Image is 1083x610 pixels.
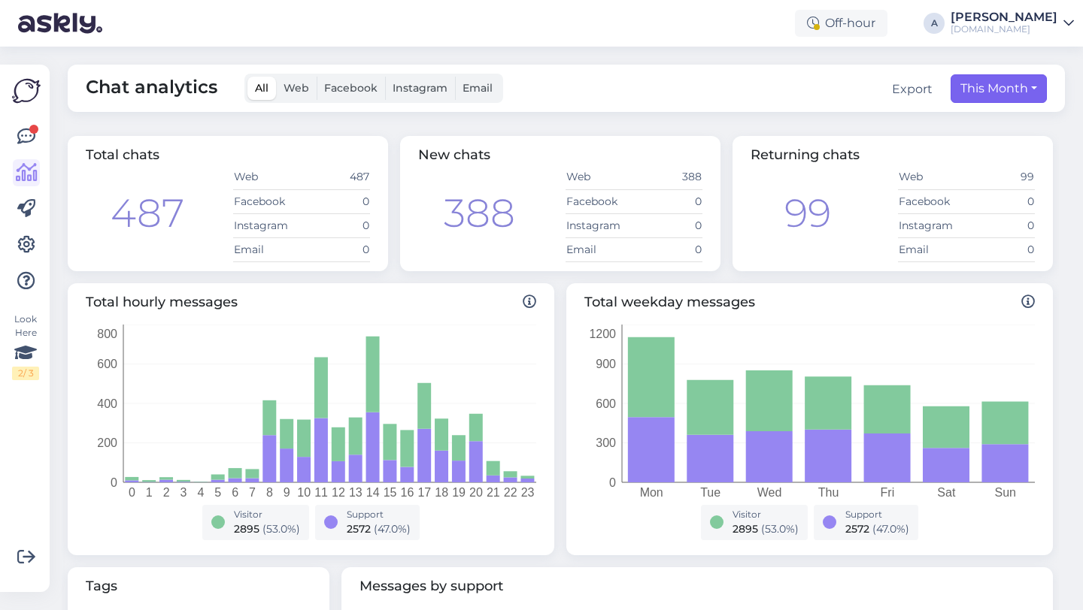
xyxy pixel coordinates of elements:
tspan: 17 [417,486,431,499]
tspan: 12 [332,486,345,499]
td: 0 [966,213,1035,237]
span: Returning chats [751,146,860,163]
tspan: 13 [349,486,363,499]
tspan: 10 [297,486,311,499]
span: Total hourly messages [86,292,536,313]
tspan: 21 [487,486,500,499]
tspan: Sat [937,486,956,499]
td: Instagram [233,213,302,237]
td: Email [898,237,966,261]
span: Web [284,81,309,95]
tspan: 8 [266,486,273,499]
td: Facebook [898,189,966,213]
span: Messages by support [359,576,1036,596]
div: Look Here [12,313,39,380]
td: Facebook [233,189,302,213]
tspan: 4 [197,486,204,499]
span: 2895 [733,522,758,536]
tspan: Mon [640,486,663,499]
tspan: 9 [284,486,290,499]
div: Off-hour [795,10,887,37]
td: 0 [966,237,1035,261]
tspan: 0 [129,486,135,499]
tspan: 200 [97,436,117,449]
tspan: 400 [97,397,117,409]
tspan: 22 [504,486,517,499]
div: 2 / 3 [12,367,39,380]
tspan: 2 [163,486,170,499]
div: Visitor [733,508,799,521]
div: 388 [444,184,515,243]
div: Support [845,508,909,521]
tspan: 0 [609,476,616,488]
td: Instagram [566,213,634,237]
div: Visitor [234,508,300,521]
span: ( 53.0 %) [761,522,799,536]
span: Instagram [393,81,447,95]
button: This Month [951,74,1047,103]
tspan: 600 [596,397,616,409]
td: 388 [634,165,702,189]
tspan: 600 [97,358,117,370]
tspan: Wed [757,486,782,499]
span: All [255,81,268,95]
tspan: 15 [384,486,397,499]
td: Web [898,165,966,189]
tspan: Tue [700,486,720,499]
tspan: 23 [521,486,535,499]
div: A [924,13,945,34]
div: [DOMAIN_NAME] [951,23,1057,35]
tspan: 3 [180,486,187,499]
tspan: Fri [881,486,895,499]
span: 2572 [845,522,869,536]
tspan: 300 [596,436,616,449]
td: 99 [966,165,1035,189]
span: Total weekday messages [584,292,1035,313]
div: 487 [111,184,184,243]
tspan: 5 [214,486,221,499]
td: 0 [634,189,702,213]
img: Askly Logo [12,77,41,105]
span: 2895 [234,522,259,536]
tspan: 16 [401,486,414,499]
td: 0 [302,237,370,261]
div: Support [347,508,411,521]
td: Web [233,165,302,189]
td: 0 [966,189,1035,213]
tspan: 1 [146,486,153,499]
span: ( 53.0 %) [262,522,300,536]
tspan: 0 [111,476,117,488]
tspan: 6 [232,486,238,499]
tspan: 14 [366,486,380,499]
td: Email [566,237,634,261]
span: 2572 [347,522,371,536]
tspan: 18 [435,486,448,499]
tspan: Thu [818,486,839,499]
span: Total chats [86,146,159,163]
span: Chat analytics [86,74,217,103]
div: [PERSON_NAME] [951,11,1057,23]
td: 0 [302,189,370,213]
td: 487 [302,165,370,189]
a: [PERSON_NAME][DOMAIN_NAME] [951,11,1074,35]
td: 0 [302,213,370,237]
span: ( 47.0 %) [374,522,411,536]
tspan: 7 [249,486,256,499]
tspan: 1200 [589,327,616,340]
tspan: 19 [452,486,466,499]
td: Instagram [898,213,966,237]
td: Web [566,165,634,189]
span: Tags [86,576,311,596]
span: Facebook [324,81,378,95]
tspan: 11 [314,486,328,499]
td: Email [233,237,302,261]
tspan: 20 [469,486,483,499]
button: Export [892,80,933,98]
span: New chats [418,146,490,163]
td: 0 [634,237,702,261]
tspan: 800 [97,327,117,340]
td: Facebook [566,189,634,213]
div: 99 [784,184,831,243]
td: 0 [634,213,702,237]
